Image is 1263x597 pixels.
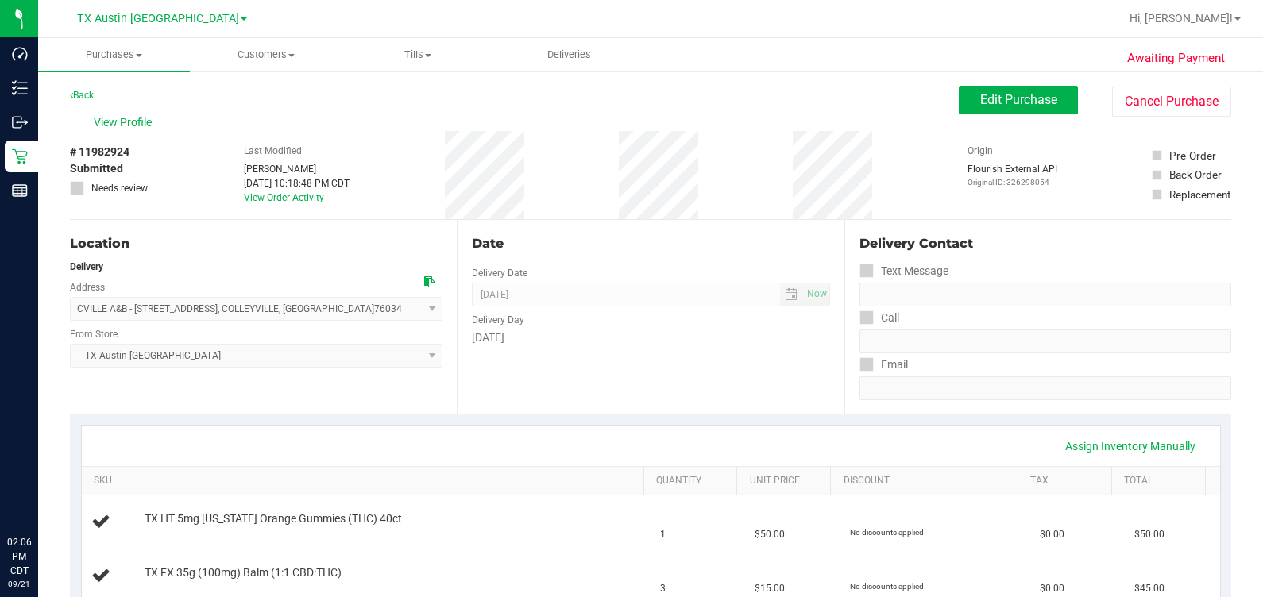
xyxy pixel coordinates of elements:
p: Original ID: 326298054 [968,176,1057,188]
a: Discount [844,475,1012,487]
span: TX FX 35g (100mg) Balm (1:1 CBD:THC) [145,565,342,580]
div: Replacement [1169,187,1230,202]
inline-svg: Retail [12,148,28,164]
div: Location [70,234,442,253]
span: $15.00 [755,581,785,596]
label: Text Message [859,260,948,283]
span: Purchases [38,48,190,62]
div: [DATE] 10:18:48 PM CDT [244,176,350,191]
span: $50.00 [755,527,785,542]
inline-svg: Dashboard [12,46,28,62]
label: Origin [968,144,993,158]
div: Flourish External API [968,162,1057,188]
span: No discounts applied [850,582,924,591]
label: From Store [70,327,118,341]
button: Edit Purchase [959,86,1078,114]
a: Assign Inventory Manually [1055,433,1206,460]
a: Quantity [656,475,731,487]
a: Back [70,90,94,101]
div: Copy address to clipboard [424,274,435,291]
span: $50.00 [1134,527,1165,542]
span: $45.00 [1134,581,1165,596]
label: Call [859,306,899,329]
p: 09/21 [7,578,31,590]
span: Deliveries [526,48,612,62]
input: Format: (999) 999-9999 [859,283,1231,306]
span: TX Austin [GEOGRAPHIC_DATA] [77,12,239,25]
a: Tax [1030,475,1105,487]
span: Hi, [PERSON_NAME]! [1130,12,1233,25]
a: Tills [342,38,493,71]
label: Delivery Date [472,266,527,280]
span: 1 [660,527,666,542]
span: No discounts applied [850,528,924,537]
button: Cancel Purchase [1112,87,1231,117]
inline-svg: Outbound [12,114,28,130]
label: Last Modified [244,144,302,158]
span: $0.00 [1040,581,1064,596]
a: Customers [190,38,342,71]
div: Delivery Contact [859,234,1231,253]
div: [DATE] [472,329,829,346]
a: Total [1124,475,1199,487]
span: 3 [660,581,666,596]
inline-svg: Inventory [12,80,28,96]
div: Date [472,234,829,253]
span: View Profile [94,114,157,131]
span: Customers [191,48,341,62]
div: Back Order [1169,167,1222,183]
span: Needs review [91,181,148,195]
span: Submitted [70,160,123,177]
div: Pre-Order [1169,148,1216,164]
a: Unit Price [750,475,825,487]
span: $0.00 [1040,527,1064,542]
label: Email [859,353,908,376]
iframe: Resource center [16,470,64,518]
strong: Delivery [70,261,103,272]
a: Deliveries [493,38,645,71]
span: Edit Purchase [980,92,1057,107]
label: Address [70,280,105,295]
label: Delivery Day [472,313,524,327]
span: TX HT 5mg [US_STATE] Orange Gummies (THC) 40ct [145,511,402,526]
a: View Order Activity [244,192,324,203]
a: Purchases [38,38,190,71]
span: # 11982924 [70,144,129,160]
a: SKU [94,475,637,487]
inline-svg: Reports [12,183,28,198]
p: 02:06 PM CDT [7,535,31,578]
span: Tills [342,48,492,62]
span: Awaiting Payment [1127,49,1225,67]
input: Format: (999) 999-9999 [859,329,1231,353]
div: [PERSON_NAME] [244,162,350,176]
